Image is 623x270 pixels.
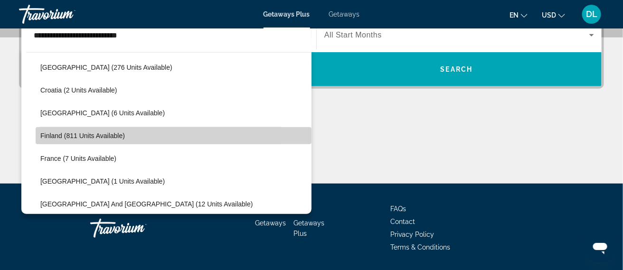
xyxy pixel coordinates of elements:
button: Change language [510,8,528,22]
button: Change currency [542,8,565,22]
span: USD [542,11,556,19]
span: Croatia (2 units available) [40,86,117,94]
button: [GEOGRAPHIC_DATA] (1 units available) [36,173,311,190]
a: Getaways Plus [264,10,310,18]
span: Finland (811 units available) [40,132,125,140]
span: [GEOGRAPHIC_DATA] (6 units available) [40,109,165,117]
button: France (7 units available) [36,150,311,167]
a: FAQs [390,205,406,213]
span: DL [586,9,597,19]
a: Terms & Conditions [390,243,450,251]
div: Search widget [21,18,602,86]
a: Travorium [90,214,185,242]
iframe: Button to launch messaging window [585,232,615,262]
span: All Start Months [324,31,382,39]
button: User Menu [579,4,604,24]
button: [GEOGRAPHIC_DATA] and [GEOGRAPHIC_DATA] (12 units available) [36,196,311,213]
a: Privacy Policy [390,231,434,238]
a: Contact [390,218,415,225]
button: Search [311,52,602,86]
button: [GEOGRAPHIC_DATA] (276 units available) [36,59,311,76]
button: Finland (811 units available) [36,127,311,144]
span: France (7 units available) [40,155,116,162]
span: [GEOGRAPHIC_DATA] (1 units available) [40,177,165,185]
span: en [510,11,519,19]
span: Search [441,65,473,73]
button: Croatia (2 units available) [36,82,311,99]
a: Travorium [19,2,114,27]
a: Getaways [329,10,360,18]
a: Getaways Plus [294,219,325,237]
a: Getaways [255,219,286,227]
span: [GEOGRAPHIC_DATA] and [GEOGRAPHIC_DATA] (12 units available) [40,200,253,208]
span: [GEOGRAPHIC_DATA] (276 units available) [40,64,172,71]
button: [GEOGRAPHIC_DATA] (6 units available) [36,104,311,121]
